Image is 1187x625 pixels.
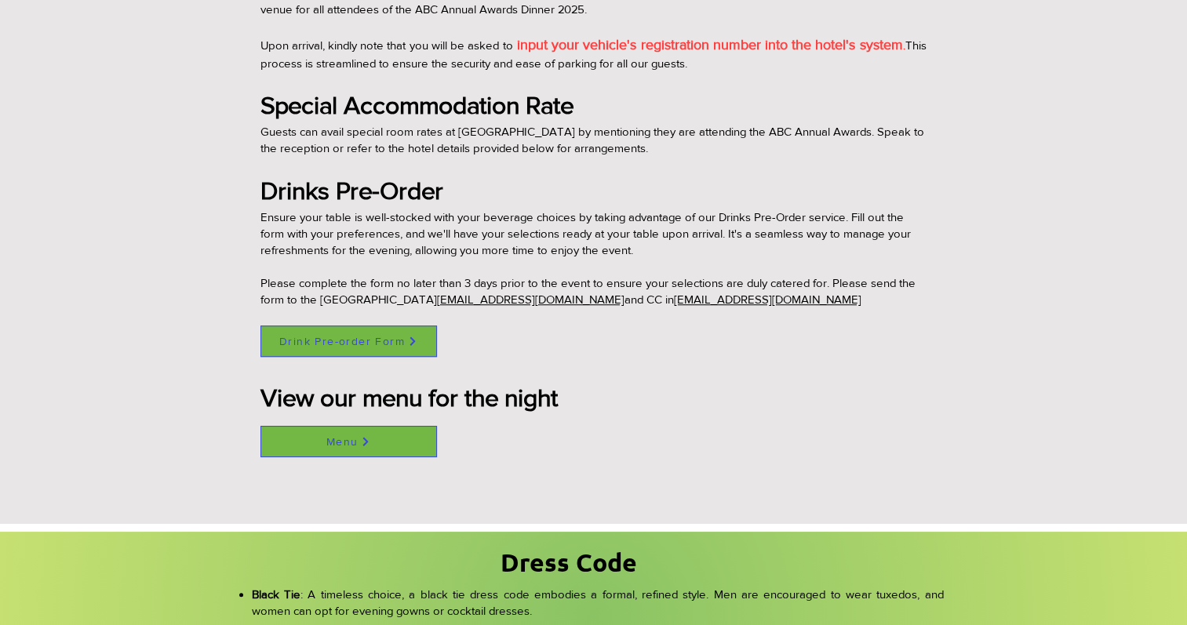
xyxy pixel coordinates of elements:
[326,435,359,448] span: Menu
[260,426,437,457] a: Menu
[260,125,924,154] span: Guests can avail special room rates at [GEOGRAPHIC_DATA] by mentioning they are attending the ABC...
[279,335,405,347] span: Drink Pre-order Form
[260,209,927,274] p: Ensure your table is well-stocked with your beverage choices by taking advantage of our Drinks Pr...
[437,293,624,306] a: [EMAIL_ADDRESS][DOMAIN_NAME]
[260,176,443,204] span: Drinks Pre-Order
[501,545,646,580] h2: Dress Code
[260,274,927,307] p: Please complete the form no later than 3 days prior to the event to ensure your selections are du...
[517,37,903,53] span: input your vehicle's registration number into the hotel's system
[260,325,437,357] a: Drink Pre-order Form
[624,293,674,306] a: and CC in
[252,587,300,601] span: Black Tie
[260,91,573,118] span: Special Accommodation Rate
[674,293,861,306] a: [EMAIL_ADDRESS][DOMAIN_NAME]
[260,383,558,411] span: View our menu for the night
[260,36,927,72] p: Upon arrival, kindly note that you will be asked to This process is streamlined to ensure the sec...
[517,38,905,52] span: .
